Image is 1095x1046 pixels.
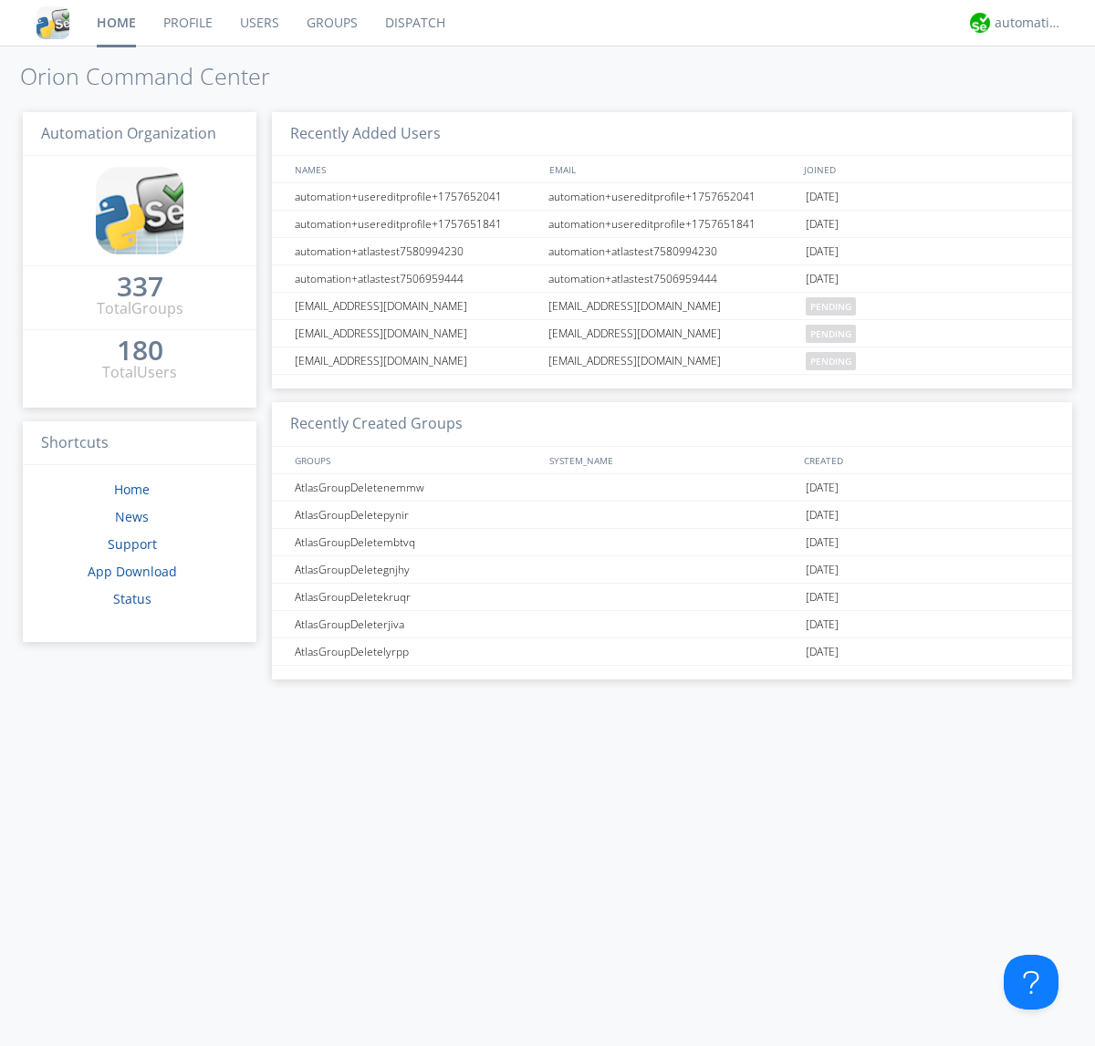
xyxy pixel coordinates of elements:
[290,211,543,237] div: automation+usereditprofile+1757651841
[272,402,1072,447] h3: Recently Created Groups
[806,584,839,611] span: [DATE]
[290,183,543,210] div: automation+usereditprofile+1757652041
[23,421,256,466] h3: Shortcuts
[272,238,1072,265] a: automation+atlastest7580994230automation+atlastest7580994230[DATE]
[290,502,543,528] div: AtlasGroupDeletepynir
[806,238,839,265] span: [DATE]
[806,502,839,529] span: [DATE]
[290,293,543,319] div: [EMAIL_ADDRESS][DOMAIN_NAME]
[272,320,1072,347] a: [EMAIL_ADDRESS][DOMAIN_NAME][EMAIL_ADDRESS][DOMAIN_NAME]pending
[806,474,839,502] span: [DATE]
[290,320,543,347] div: [EMAIL_ADDRESS][DOMAIN_NAME]
[272,347,1072,375] a: [EMAIL_ADDRESS][DOMAIN_NAME][EMAIL_ADDRESS][DOMAIN_NAME]pending
[41,123,216,143] span: Automation Organization
[290,347,543,374] div: [EMAIL_ADDRESS][DOMAIN_NAME]
[272,183,1072,211] a: automation+usereditprofile+1757652041automation+usereditprofile+1757652041[DATE]
[88,563,177,580] a: App Download
[272,293,1072,320] a: [EMAIL_ADDRESS][DOMAIN_NAME][EMAIL_ADDRESS][DOMAIN_NAME]pending
[272,529,1072,556] a: AtlasGroupDeletembtvq[DATE]
[806,556,839,584] span: [DATE]
[272,211,1072,238] a: automation+usereditprofile+1757651841automation+usereditprofile+1757651841[DATE]
[544,265,801,292] div: automation+atlastest7506959444
[806,529,839,556] span: [DATE]
[290,638,543,665] div: AtlasGroupDeletelyrpp
[113,590,151,607] a: Status
[36,6,69,39] img: cddb5a64eb264b2086981ab96f4c1ba7
[544,211,801,237] div: automation+usereditprofile+1757651841
[290,611,543,637] div: AtlasGroupDeleterjiva
[806,611,839,638] span: [DATE]
[272,638,1072,666] a: AtlasGroupDeletelyrpp[DATE]
[544,293,801,319] div: [EMAIL_ADDRESS][DOMAIN_NAME]
[290,474,543,501] div: AtlasGroupDeletenemmw
[108,535,157,553] a: Support
[114,481,150,498] a: Home
[806,183,839,211] span: [DATE]
[544,238,801,264] div: automation+atlastest7580994230
[806,638,839,666] span: [DATE]
[272,556,1072,584] a: AtlasGroupDeletegnjhy[DATE]
[97,298,183,319] div: Total Groups
[544,183,801,210] div: automation+usereditprofile+1757652041
[799,447,1055,473] div: CREATED
[799,156,1055,182] div: JOINED
[272,502,1072,529] a: AtlasGroupDeletepynir[DATE]
[290,447,540,473] div: GROUPS
[290,238,543,264] div: automation+atlastest7580994230
[806,352,856,370] span: pending
[290,156,540,182] div: NAMES
[545,156,799,182] div: EMAIL
[290,529,543,555] div: AtlasGroupDeletembtvq
[806,211,839,238] span: [DATE]
[117,277,163,298] a: 337
[117,277,163,295] div: 337
[290,584,543,610] div: AtlasGroupDeletekruqr
[1004,955,1058,1010] iframe: Toggle Customer Support
[290,556,543,583] div: AtlasGroupDeletegnjhy
[995,14,1063,32] div: automation+atlas
[545,447,799,473] div: SYSTEM_NAME
[272,584,1072,611] a: AtlasGroupDeletekruqr[DATE]
[102,362,177,383] div: Total Users
[544,320,801,347] div: [EMAIL_ADDRESS][DOMAIN_NAME]
[806,265,839,293] span: [DATE]
[272,611,1072,638] a: AtlasGroupDeleterjiva[DATE]
[806,297,856,316] span: pending
[96,167,183,254] img: cddb5a64eb264b2086981ab96f4c1ba7
[806,325,856,343] span: pending
[117,341,163,359] div: 180
[272,112,1072,157] h3: Recently Added Users
[970,13,990,33] img: d2d01cd9b4174d08988066c6d424eccd
[115,508,149,525] a: News
[544,347,801,374] div: [EMAIL_ADDRESS][DOMAIN_NAME]
[272,265,1072,293] a: automation+atlastest7506959444automation+atlastest7506959444[DATE]
[290,265,543,292] div: automation+atlastest7506959444
[272,474,1072,502] a: AtlasGroupDeletenemmw[DATE]
[117,341,163,362] a: 180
